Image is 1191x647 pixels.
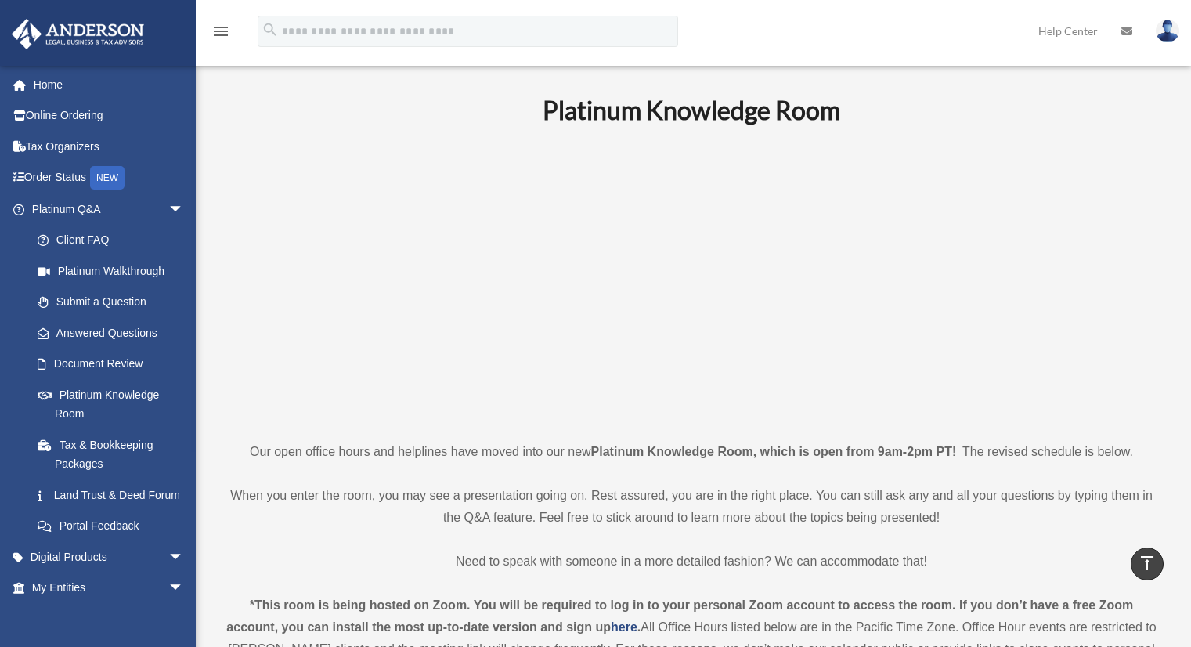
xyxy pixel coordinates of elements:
[223,441,1160,463] p: Our open office hours and helplines have moved into our new ! The revised schedule is below.
[22,287,208,318] a: Submit a Question
[22,479,208,511] a: Land Trust & Deed Forum
[11,541,208,573] a: Digital Productsarrow_drop_down
[11,69,208,100] a: Home
[262,21,279,38] i: search
[1138,554,1157,573] i: vertical_align_top
[22,379,200,429] a: Platinum Knowledge Room
[11,573,208,604] a: My Entitiesarrow_drop_down
[226,598,1133,634] strong: *This room is being hosted on Zoom. You will be required to log in to your personal Zoom account ...
[22,225,208,256] a: Client FAQ
[223,485,1160,529] p: When you enter the room, you may see a presentation going on. Rest assured, you are in the right ...
[11,100,208,132] a: Online Ordering
[591,445,952,458] strong: Platinum Knowledge Room, which is open from 9am-2pm PT
[22,317,208,349] a: Answered Questions
[90,166,125,190] div: NEW
[223,551,1160,573] p: Need to speak with someone in a more detailed fashion? We can accommodate that!
[457,147,926,412] iframe: 231110_Toby_KnowledgeRoom
[1156,20,1179,42] img: User Pic
[22,429,208,479] a: Tax & Bookkeeping Packages
[168,193,200,226] span: arrow_drop_down
[7,19,149,49] img: Anderson Advisors Platinum Portal
[611,620,637,634] a: here
[168,573,200,605] span: arrow_drop_down
[22,511,208,542] a: Portal Feedback
[11,193,208,225] a: Platinum Q&Aarrow_drop_down
[22,349,208,380] a: Document Review
[22,255,208,287] a: Platinum Walkthrough
[11,162,208,194] a: Order StatusNEW
[637,620,641,634] strong: .
[11,131,208,162] a: Tax Organizers
[543,95,840,125] b: Platinum Knowledge Room
[1131,548,1164,580] a: vertical_align_top
[211,22,230,41] i: menu
[168,541,200,573] span: arrow_drop_down
[211,27,230,41] a: menu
